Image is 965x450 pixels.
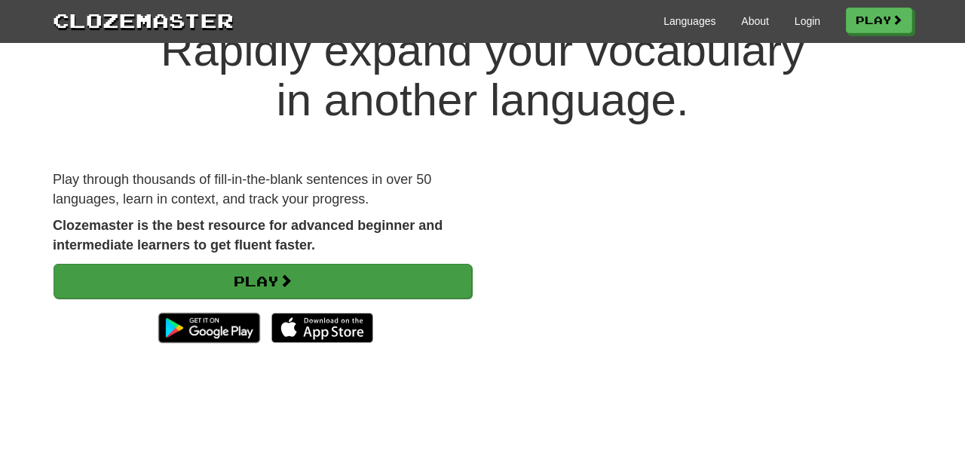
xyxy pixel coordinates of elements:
[54,264,472,298] a: Play
[151,305,268,351] img: Get it on Google Play
[846,8,912,33] a: Play
[271,313,373,343] img: Download_on_the_App_Store_Badge_US-UK_135x40-25178aeef6eb6b83b96f5f2d004eda3bffbb37122de64afbaef7...
[53,6,234,34] a: Clozemaster
[53,170,471,209] p: Play through thousands of fill-in-the-blank sentences in over 50 languages, learn in context, and...
[741,14,769,29] a: About
[663,14,715,29] a: Languages
[53,218,443,253] strong: Clozemaster is the best resource for advanced beginner and intermediate learners to get fluent fa...
[795,14,820,29] a: Login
